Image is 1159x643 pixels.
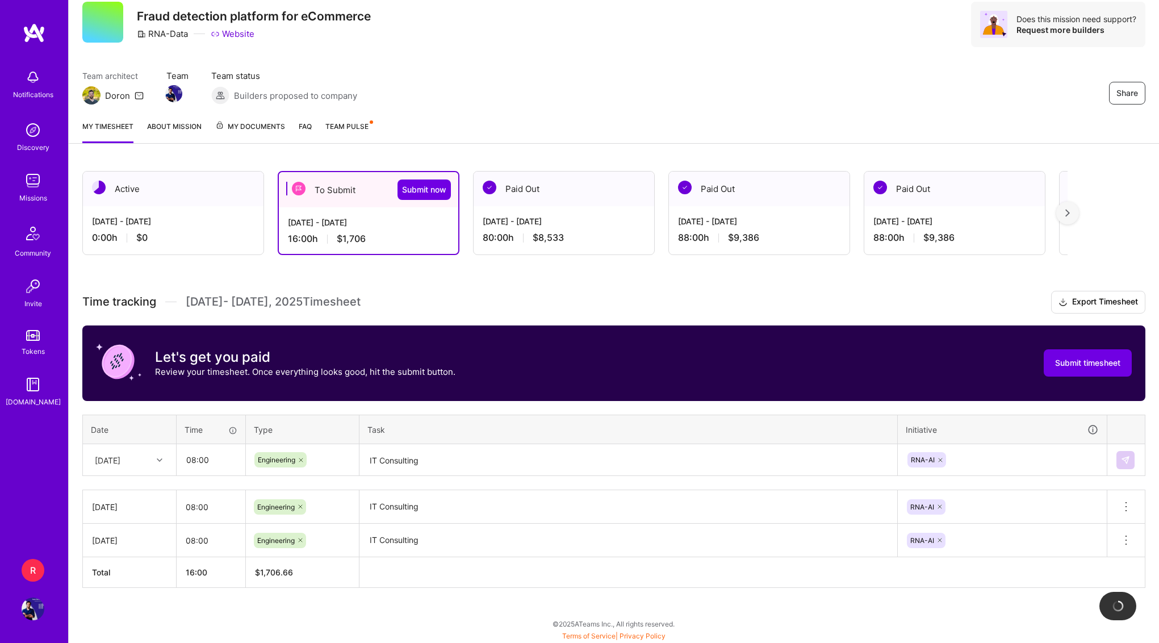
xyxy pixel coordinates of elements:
[1058,297,1068,308] i: icon Download
[1112,600,1124,612] img: loading
[1121,456,1130,465] img: Submit
[26,330,40,341] img: tokens
[19,220,47,247] img: Community
[68,609,1159,638] div: © 2025 ATeams Inc., All rights reserved.
[155,366,455,378] p: Review your timesheet. Once everything looks good, hit the submit button.
[177,492,245,522] input: HH:MM
[1016,24,1136,35] div: Request more builders
[19,192,47,204] div: Missions
[22,119,44,141] img: discovery
[1016,14,1136,24] div: Does this mission need support?
[873,232,1036,244] div: 88:00 h
[157,457,162,463] i: icon Chevron
[137,9,371,23] h3: Fraud detection platform for eCommerce
[166,84,181,103] a: Team Member Avatar
[483,181,496,194] img: Paid Out
[361,445,896,475] textarea: IT Consulting
[1116,451,1136,469] div: null
[288,233,449,245] div: 16:00 h
[185,424,237,436] div: Time
[257,503,295,511] span: Engineering
[257,536,295,545] span: Engineering
[246,415,359,444] th: Type
[105,90,130,102] div: Doron
[22,559,44,582] div: R
[155,349,455,366] h3: Let's get you paid
[864,172,1045,206] div: Paid Out
[19,598,47,620] a: User Avatar
[15,247,51,259] div: Community
[678,232,840,244] div: 88:00 h
[24,298,42,310] div: Invite
[22,373,44,396] img: guide book
[211,28,254,40] a: Website
[255,567,293,577] span: $ 1,706.66
[980,11,1007,38] img: Avatar
[678,181,692,194] img: Paid Out
[288,216,449,228] div: [DATE] - [DATE]
[910,503,934,511] span: RNA-AI
[1044,349,1132,377] button: Submit timesheet
[177,525,245,556] input: HH:MM
[215,120,285,143] a: My Documents
[6,396,61,408] div: [DOMAIN_NAME]
[147,120,202,143] a: About Mission
[474,172,654,206] div: Paid Out
[177,557,246,588] th: 16:00
[92,232,254,244] div: 0:00 h
[1051,291,1145,314] button: Export Timesheet
[82,86,101,105] img: Team Architect
[1116,87,1138,99] span: Share
[92,181,106,194] img: Active
[166,70,189,82] span: Team
[562,632,616,640] a: Terms of Service
[1109,82,1145,105] button: Share
[1065,209,1070,217] img: right
[361,491,896,523] textarea: IT Consulting
[83,557,177,588] th: Total
[22,66,44,89] img: bell
[19,559,47,582] a: R
[186,295,361,309] span: [DATE] - [DATE] , 2025 Timesheet
[923,232,955,244] span: $9,386
[873,181,887,194] img: Paid Out
[325,122,369,131] span: Team Pulse
[82,70,144,82] span: Team architect
[22,169,44,192] img: teamwork
[728,232,759,244] span: $9,386
[95,454,120,466] div: [DATE]
[483,215,645,227] div: [DATE] - [DATE]
[361,525,896,556] textarea: IT Consulting
[211,70,357,82] span: Team status
[92,215,254,227] div: [DATE] - [DATE]
[22,275,44,298] img: Invite
[23,23,45,43] img: logo
[83,172,263,206] div: Active
[177,445,245,475] input: HH:MM
[325,120,372,143] a: Team Pulse
[137,30,146,39] i: icon CompanyGray
[165,85,182,102] img: Team Member Avatar
[13,89,53,101] div: Notifications
[678,215,840,227] div: [DATE] - [DATE]
[234,90,357,102] span: Builders proposed to company
[620,632,666,640] a: Privacy Policy
[137,28,188,40] div: RNA-Data
[906,423,1099,436] div: Initiative
[82,295,156,309] span: Time tracking
[215,120,285,133] span: My Documents
[136,232,148,244] span: $0
[910,536,934,545] span: RNA-AI
[873,215,1036,227] div: [DATE] - [DATE]
[398,179,451,200] button: Submit now
[359,415,898,444] th: Task
[292,182,306,195] img: To Submit
[22,598,44,620] img: User Avatar
[337,233,366,245] span: $1,706
[402,184,446,195] span: Submit now
[299,120,312,143] a: FAQ
[483,232,645,244] div: 80:00 h
[135,91,144,100] i: icon Mail
[96,339,141,385] img: coin
[562,632,666,640] span: |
